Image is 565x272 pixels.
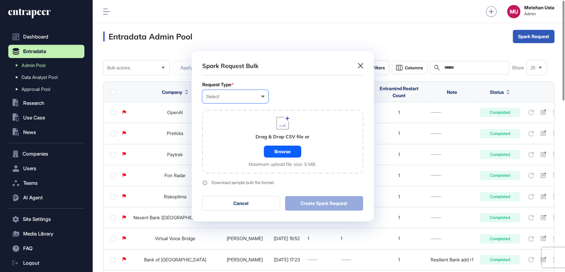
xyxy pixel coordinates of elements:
[249,162,316,167] div: Maximum upload file size: 5 MB.
[202,62,259,70] div: Spark Request Bulk
[256,134,309,140] div: Drag & Drop CSV file or
[264,146,301,158] div: Browse
[202,82,363,87] div: Request Type
[202,196,280,211] button: Cancel
[212,180,275,185] div: Download sample bulk file format.
[206,94,264,99] div: Select
[202,180,363,185] a: Download sample bulk file format.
